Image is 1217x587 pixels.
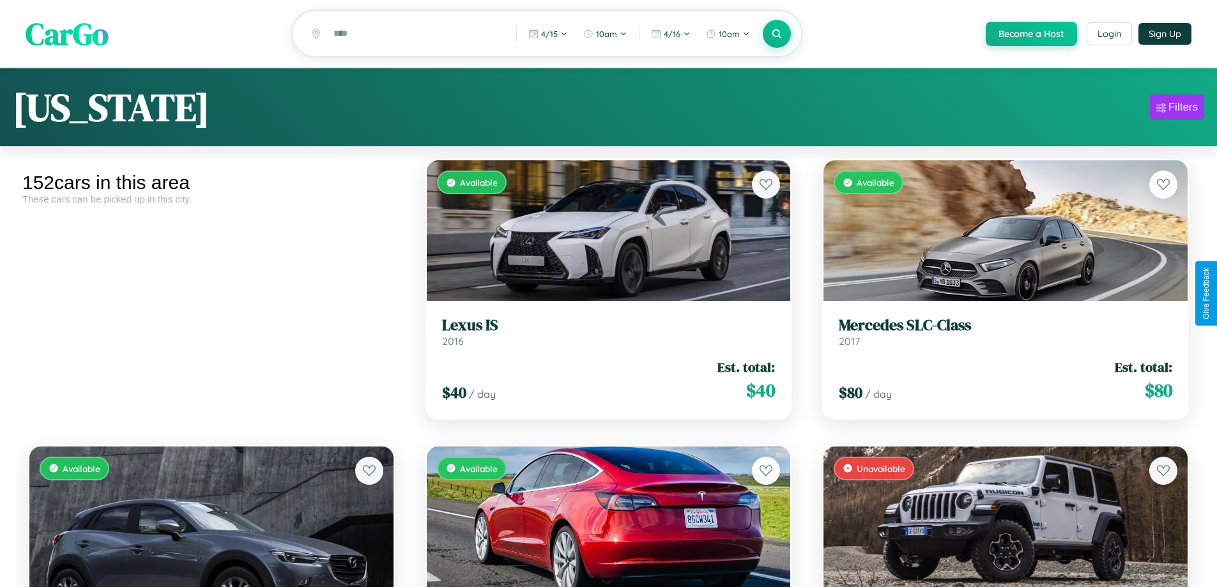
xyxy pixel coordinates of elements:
span: 10am [596,29,617,39]
button: 10am [577,24,634,44]
span: $ 80 [839,382,862,403]
span: Available [63,463,100,474]
span: Est. total: [1115,358,1172,376]
span: $ 80 [1145,377,1172,403]
span: 10am [719,29,740,39]
button: 4/16 [645,24,697,44]
span: / day [469,388,496,400]
span: Available [460,177,498,188]
button: 10am [700,24,756,44]
button: 4/15 [522,24,574,44]
h1: [US_STATE] [13,81,210,133]
span: 2017 [839,335,860,347]
button: Become a Host [986,22,1077,46]
span: Est. total: [717,358,775,376]
button: Filters [1150,95,1204,120]
div: 152 cars in this area [22,172,401,194]
div: Give Feedback [1202,268,1211,319]
div: These cars can be picked up in this city. [22,194,401,204]
a: Lexus IS2016 [442,316,776,347]
span: $ 40 [442,382,466,403]
h3: Lexus IS [442,316,776,335]
span: CarGo [26,13,109,55]
span: Available [460,463,498,474]
button: Login [1087,22,1132,45]
a: Mercedes SLC-Class2017 [839,316,1172,347]
span: Unavailable [857,463,905,474]
span: 4 / 15 [541,29,558,39]
span: 4 / 16 [664,29,680,39]
span: Available [857,177,894,188]
button: Sign Up [1138,23,1191,45]
div: Filters [1168,101,1198,114]
span: 2016 [442,335,464,347]
span: / day [865,388,892,400]
h3: Mercedes SLC-Class [839,316,1172,335]
span: $ 40 [746,377,775,403]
